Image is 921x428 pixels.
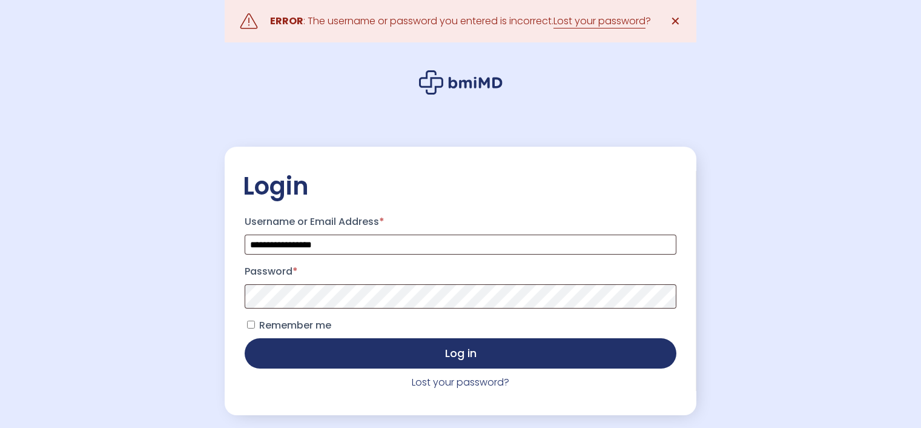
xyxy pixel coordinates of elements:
[663,9,687,33] a: ✕
[670,13,681,30] span: ✕
[553,14,645,28] a: Lost your password
[270,13,651,30] div: : The username or password you entered is incorrect. ?
[245,212,676,232] label: Username or Email Address
[243,171,678,201] h2: Login
[412,375,509,389] a: Lost your password?
[245,262,676,281] label: Password
[245,338,676,369] button: Log in
[247,321,255,329] input: Remember me
[259,318,331,332] span: Remember me
[270,14,303,28] strong: ERROR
